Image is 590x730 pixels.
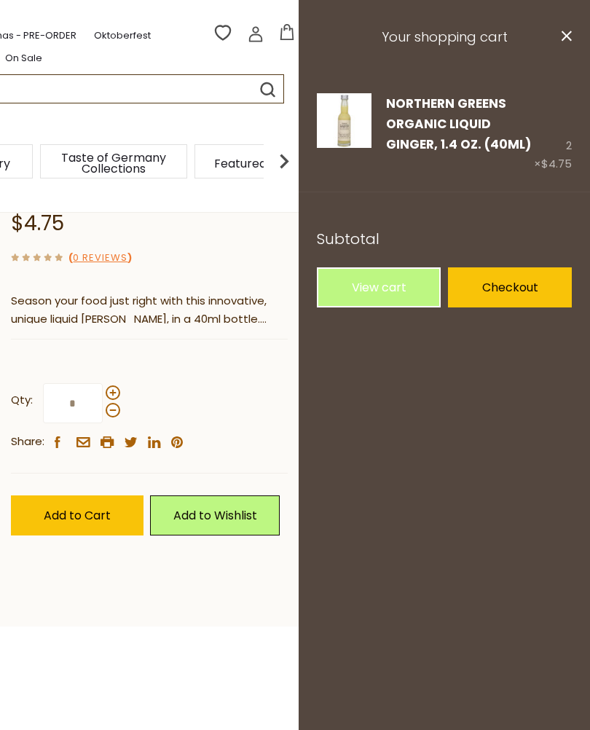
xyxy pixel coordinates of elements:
div: 2 × [534,93,572,174]
button: Add to Cart [11,495,143,535]
a: On Sale [5,50,42,66]
a: Checkout [448,267,572,307]
span: $4.75 [541,156,572,171]
span: ( ) [68,251,132,264]
span: $4.75 [11,209,64,238]
a: View cart [317,267,441,307]
a: Oktoberfest [94,28,151,44]
strong: Qty: [11,391,33,409]
a: Taste of Germany Collections [55,152,172,174]
a: Add to Wishlist [150,495,279,535]
p: Season your food just right with this innovative, unique liquid [PERSON_NAME], in a 40ml bottle. [11,292,288,329]
a: Featured Products [214,158,321,169]
img: Northern Greens Organic Liquid Ginger Bottle [317,93,371,148]
a: 0 Reviews [73,251,127,266]
input: Qty: [43,383,103,423]
img: next arrow [270,146,299,176]
a: Northern Greens Organic Liquid Ginger, 1.4 oz. (40ml) [386,95,531,154]
span: Add to Cart [44,507,111,524]
span: Share: [11,433,44,451]
a: Northern Greens Organic Liquid Ginger Bottle [317,93,371,174]
span: Subtotal [317,229,379,249]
